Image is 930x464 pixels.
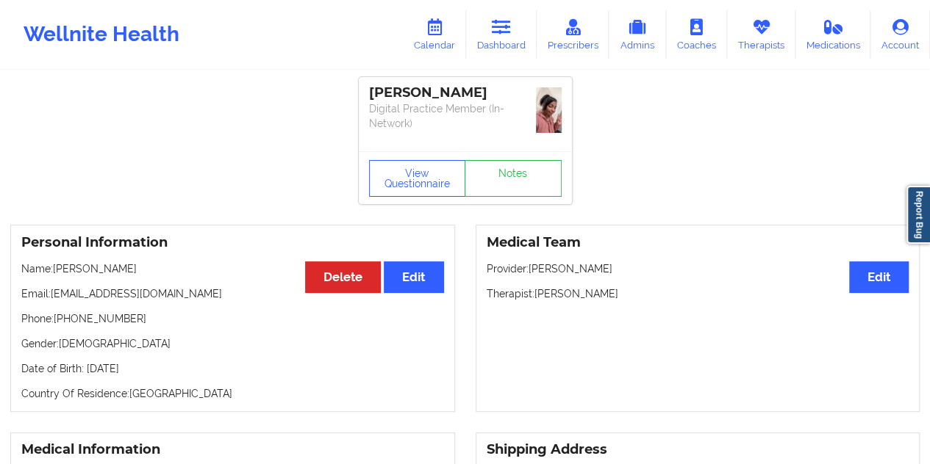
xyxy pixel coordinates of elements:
[537,10,609,59] a: Prescribers
[21,441,444,458] h3: Medical Information
[369,84,562,101] div: [PERSON_NAME]
[465,160,562,197] a: Notes
[849,261,909,293] button: Edit
[487,286,909,301] p: Therapist: [PERSON_NAME]
[906,186,930,244] a: Report Bug
[536,87,562,133] img: 0e86df52-83d7-4073-b9fe-6b998e4b2218_86b310ee-35bc-4e90-b432-c0770c25c41dIMG_6007.jpeg
[21,234,444,251] h3: Personal Information
[21,386,444,401] p: Country Of Residence: [GEOGRAPHIC_DATA]
[369,160,466,197] button: View Questionnaire
[487,261,909,276] p: Provider: [PERSON_NAME]
[369,101,562,131] p: Digital Practice Member (In-Network)
[727,10,795,59] a: Therapists
[666,10,727,59] a: Coaches
[305,261,381,293] button: Delete
[609,10,666,59] a: Admins
[487,441,909,458] h3: Shipping Address
[870,10,930,59] a: Account
[466,10,537,59] a: Dashboard
[487,234,909,251] h3: Medical Team
[21,286,444,301] p: Email: [EMAIL_ADDRESS][DOMAIN_NAME]
[21,336,444,351] p: Gender: [DEMOGRAPHIC_DATA]
[21,311,444,326] p: Phone: [PHONE_NUMBER]
[403,10,466,59] a: Calendar
[21,261,444,276] p: Name: [PERSON_NAME]
[21,361,444,376] p: Date of Birth: [DATE]
[795,10,871,59] a: Medications
[384,261,443,293] button: Edit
